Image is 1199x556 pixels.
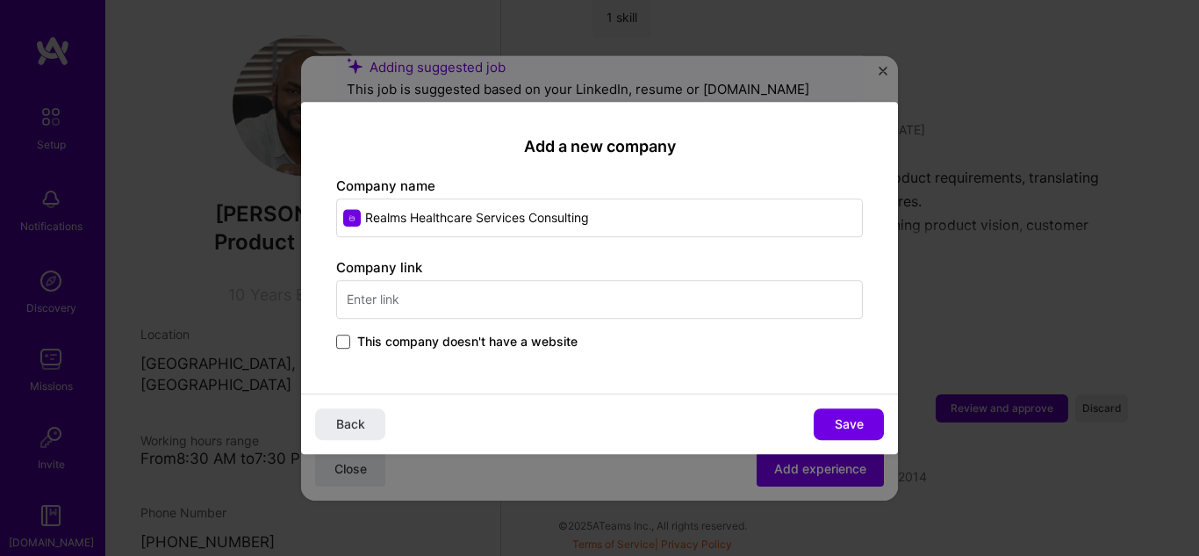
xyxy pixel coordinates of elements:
span: This company doesn't have a website [357,333,578,350]
input: Enter name [336,199,863,237]
button: Save [814,408,884,440]
label: Company link [336,259,422,276]
h2: Add a new company [336,137,863,156]
input: Enter link [336,280,863,319]
span: Save [835,415,864,433]
span: Back [336,415,365,433]
label: Company name [336,177,435,194]
button: Back [315,408,385,440]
